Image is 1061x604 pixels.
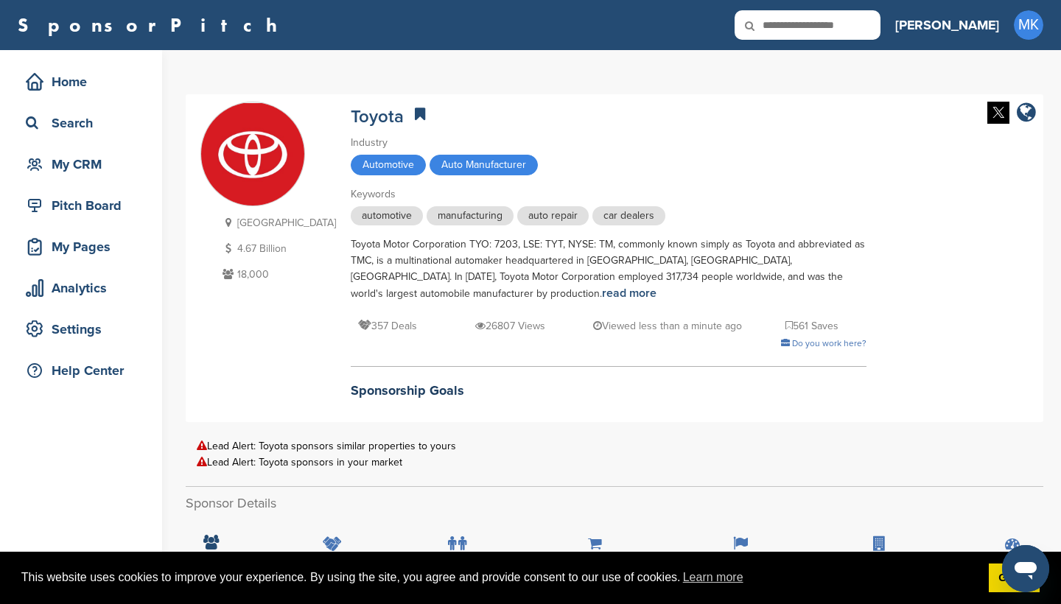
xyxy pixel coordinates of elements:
[989,563,1040,593] a: dismiss cookie message
[987,102,1009,124] img: Twitter white
[681,566,746,589] a: learn more about cookies
[351,206,423,225] span: automotive
[1002,545,1049,592] iframe: Button to launch messaging window
[18,15,287,35] a: SponsorPitch
[15,147,147,181] a: My CRM
[785,317,838,335] p: 561 Saves
[517,206,589,225] span: auto repair
[22,357,147,384] div: Help Center
[358,317,417,335] p: 357 Deals
[22,275,147,301] div: Analytics
[15,312,147,346] a: Settings
[351,236,866,302] div: Toyota Motor Corporation TYO: 7203, LSE: TYT, NYSE: TM, commonly known simply as Toyota and abbre...
[197,457,1032,468] div: Lead Alert: Toyota sponsors in your market
[22,69,147,95] div: Home
[895,15,999,35] h3: [PERSON_NAME]
[593,317,742,335] p: Viewed less than a minute ago
[430,155,538,175] span: Auto Manufacturer
[781,338,866,348] a: Do you work here?
[351,135,866,151] div: Industry
[219,265,336,284] p: 18,000
[1014,10,1043,40] span: MK
[351,381,866,401] h2: Sponsorship Goals
[592,206,665,225] span: car dealers
[351,106,404,127] a: Toyota
[22,192,147,219] div: Pitch Board
[427,206,514,225] span: manufacturing
[22,151,147,178] div: My CRM
[15,189,147,222] a: Pitch Board
[15,354,147,387] a: Help Center
[15,230,147,264] a: My Pages
[186,494,1043,513] h2: Sponsor Details
[15,271,147,305] a: Analytics
[22,316,147,343] div: Settings
[21,566,977,589] span: This website uses cookies to improve your experience. By using the site, you agree and provide co...
[201,103,304,206] img: Sponsorpitch & Toyota
[1017,102,1036,126] a: company link
[22,110,147,136] div: Search
[219,214,336,232] p: [GEOGRAPHIC_DATA]
[895,9,999,41] a: [PERSON_NAME]
[22,233,147,260] div: My Pages
[602,286,656,301] a: read more
[197,440,1032,452] div: Lead Alert: Toyota sponsors similar properties to yours
[219,239,336,258] p: 4.67 Billion
[351,186,866,203] div: Keywords
[792,338,866,348] span: Do you work here?
[351,155,426,175] span: Automotive
[475,317,545,335] p: 26807 Views
[15,65,147,99] a: Home
[15,106,147,140] a: Search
